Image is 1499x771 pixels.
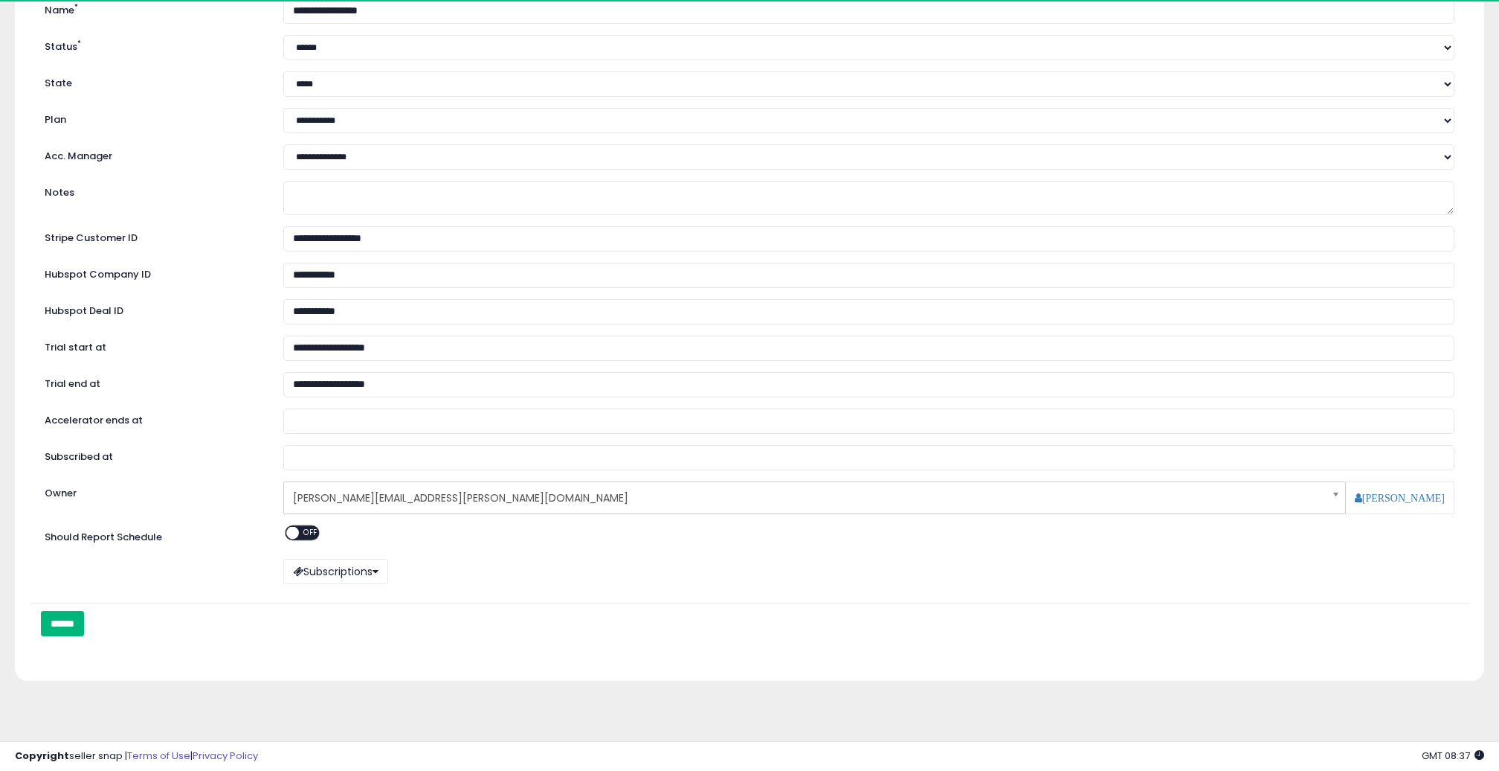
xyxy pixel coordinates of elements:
label: Acc. Manager [33,144,272,164]
label: State [33,71,272,91]
span: [PERSON_NAME][EMAIL_ADDRESS][PERSON_NAME][DOMAIN_NAME] [293,485,1317,511]
span: OFF [299,526,323,539]
button: Subscriptions [283,559,388,584]
span: 2025-08-10 08:37 GMT [1422,749,1484,763]
label: Should Report Schedule [45,531,162,545]
strong: Copyright [15,749,69,763]
label: Plan [33,108,272,127]
label: Owner [45,487,77,501]
label: Trial start at [33,336,272,355]
a: [PERSON_NAME] [1355,493,1445,503]
label: Hubspot Company ID [33,263,272,282]
label: Status [33,35,272,54]
label: Accelerator ends at [33,409,272,428]
label: Stripe Customer ID [33,226,272,246]
div: seller snap | | [15,749,258,764]
label: Hubspot Deal ID [33,299,272,319]
label: Subscribed at [33,445,272,464]
label: Notes [33,181,272,200]
label: Trial end at [33,372,272,391]
a: Terms of Use [127,749,190,763]
a: Privacy Policy [193,749,258,763]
